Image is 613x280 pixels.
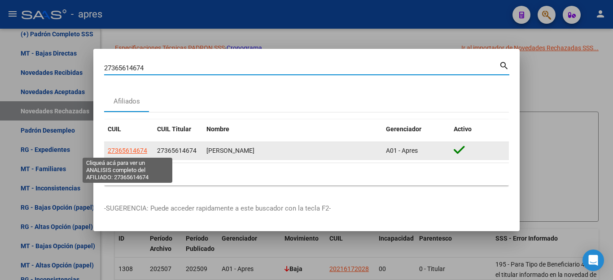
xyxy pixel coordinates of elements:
[104,203,509,214] p: -SUGERENCIA: Puede acceder rapidamente a este buscador con la tecla F2-
[157,125,191,133] span: CUIL Titular
[386,125,421,133] span: Gerenciador
[386,147,418,154] span: A01 - Apres
[108,147,147,154] span: 27365614674
[206,146,379,156] div: [PERSON_NAME]
[114,96,140,107] div: Afiliados
[450,120,509,139] datatable-header-cell: Activo
[203,120,382,139] datatable-header-cell: Nombre
[382,120,450,139] datatable-header-cell: Gerenciador
[104,163,509,185] div: 1 total
[104,120,153,139] datatable-header-cell: CUIL
[582,250,604,271] div: Open Intercom Messenger
[454,125,472,133] span: Activo
[108,125,121,133] span: CUIL
[206,125,229,133] span: Nombre
[499,60,509,70] mat-icon: search
[157,147,197,154] span: 27365614674
[153,120,203,139] datatable-header-cell: CUIL Titular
